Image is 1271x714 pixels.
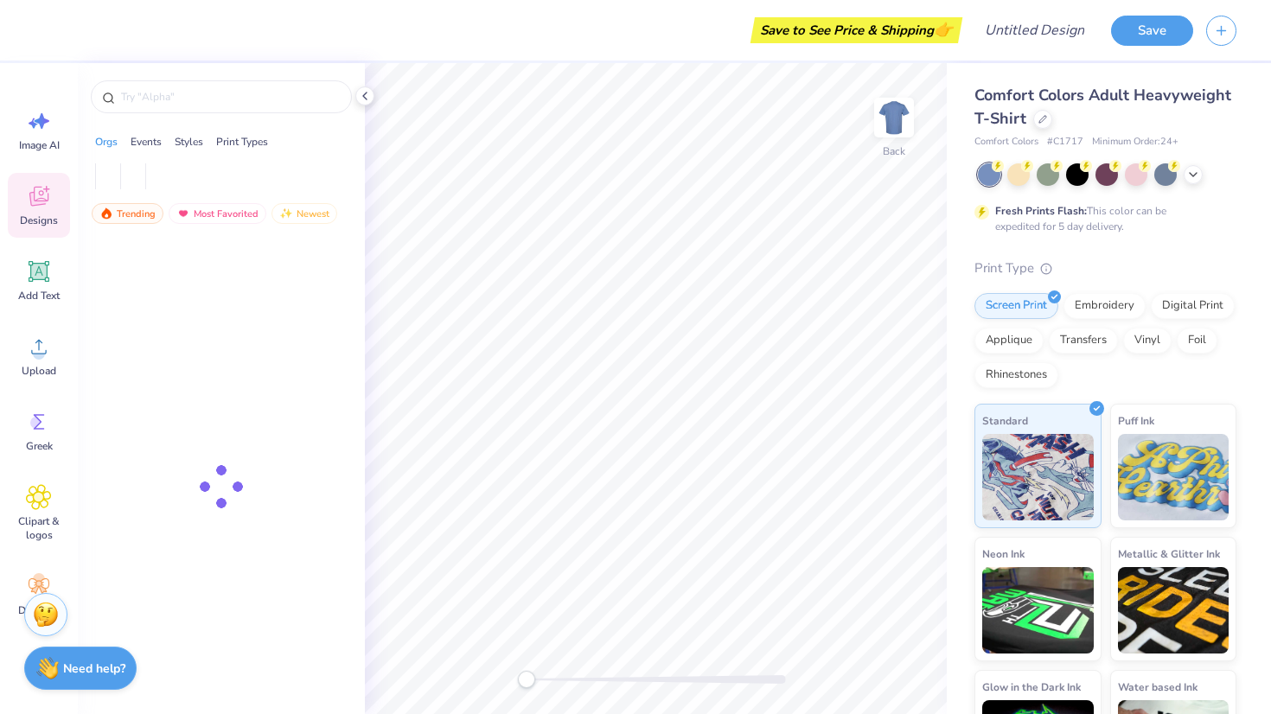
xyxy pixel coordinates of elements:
[279,207,293,220] img: newest.gif
[216,134,268,150] div: Print Types
[22,364,56,378] span: Upload
[20,214,58,227] span: Designs
[175,134,203,150] div: Styles
[176,207,190,220] img: most_fav.gif
[995,203,1208,234] div: This color can be expedited for 5 day delivery.
[271,203,337,224] div: Newest
[1118,567,1229,653] img: Metallic & Glitter Ink
[1118,434,1229,520] img: Puff Ink
[95,134,118,150] div: Orgs
[63,660,125,677] strong: Need help?
[119,88,341,105] input: Try "Alpha"
[974,85,1231,129] span: Comfort Colors Adult Heavyweight T-Shirt
[974,328,1044,354] div: Applique
[1063,293,1146,319] div: Embroidery
[982,434,1094,520] img: Standard
[1092,135,1178,150] span: Minimum Order: 24 +
[974,293,1058,319] div: Screen Print
[92,203,163,224] div: Trending
[518,671,535,688] div: Accessibility label
[982,567,1094,653] img: Neon Ink
[971,13,1098,48] input: Untitled Design
[26,439,53,453] span: Greek
[974,362,1058,388] div: Rhinestones
[1118,545,1220,563] span: Metallic & Glitter Ink
[755,17,958,43] div: Save to See Price & Shipping
[982,411,1028,430] span: Standard
[1151,293,1235,319] div: Digital Print
[974,258,1236,278] div: Print Type
[1118,678,1198,696] span: Water based Ink
[982,678,1081,696] span: Glow in the Dark Ink
[995,204,1087,218] strong: Fresh Prints Flash:
[934,19,953,40] span: 👉
[18,603,60,617] span: Decorate
[131,134,162,150] div: Events
[877,100,911,135] img: Back
[1177,328,1217,354] div: Foil
[1111,16,1193,46] button: Save
[883,143,905,159] div: Back
[1049,328,1118,354] div: Transfers
[1047,135,1083,150] span: # C1717
[169,203,266,224] div: Most Favorited
[982,545,1025,563] span: Neon Ink
[1123,328,1172,354] div: Vinyl
[99,207,113,220] img: trending.gif
[974,135,1038,150] span: Comfort Colors
[1118,411,1154,430] span: Puff Ink
[19,138,60,152] span: Image AI
[10,514,67,542] span: Clipart & logos
[18,289,60,303] span: Add Text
